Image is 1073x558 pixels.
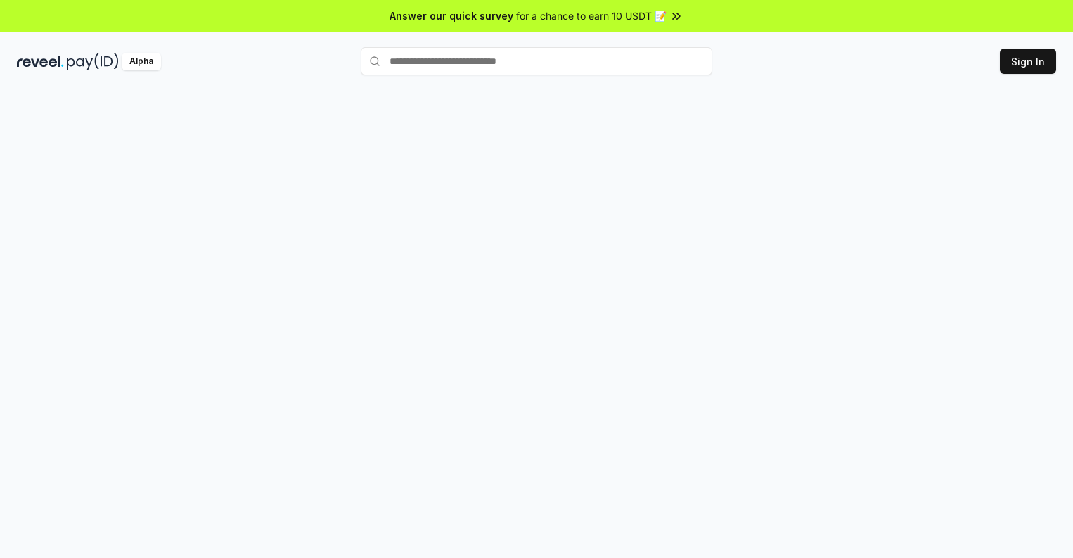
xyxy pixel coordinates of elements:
[122,53,161,70] div: Alpha
[67,53,119,70] img: pay_id
[1000,49,1056,74] button: Sign In
[516,8,667,23] span: for a chance to earn 10 USDT 📝
[390,8,513,23] span: Answer our quick survey
[17,53,64,70] img: reveel_dark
